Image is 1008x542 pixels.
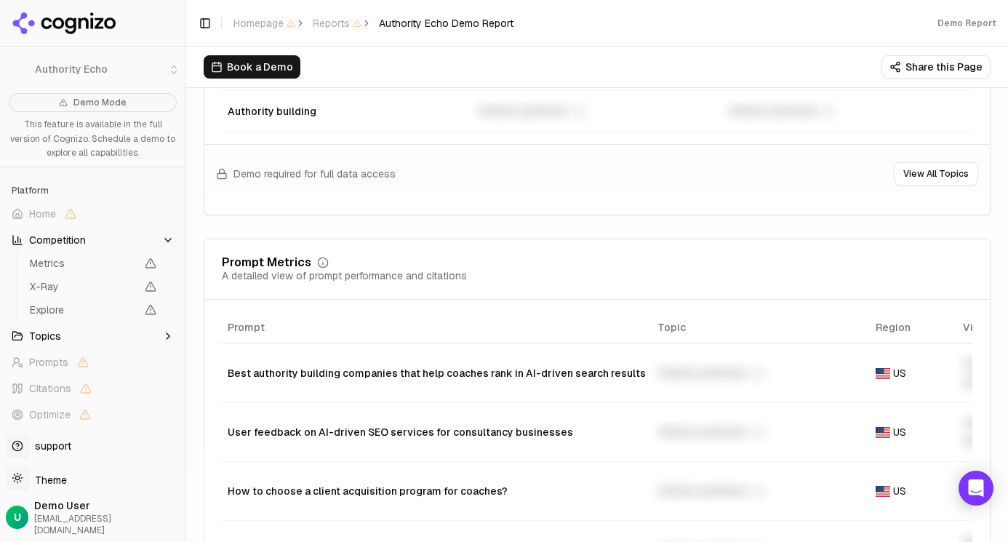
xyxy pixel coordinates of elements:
span: Region [876,320,911,335]
div: Unlock premium [728,103,967,120]
span: Topic [657,320,686,335]
img: US flag [876,427,890,438]
img: US flag [876,368,890,379]
span: Optimize [29,407,71,422]
span: Demo required for full data access [233,167,396,181]
span: Authority Echo Demo Report [379,16,513,31]
span: [EMAIL_ADDRESS][DOMAIN_NAME] [34,513,180,536]
span: Competition [29,233,86,247]
th: Prompt [222,311,652,344]
nav: breadcrumb [233,16,513,31]
span: U [14,510,21,525]
span: US [893,425,906,439]
span: US [893,484,906,498]
span: Metrics [30,256,136,271]
div: Demo Report [937,17,996,29]
th: Region [870,311,957,344]
button: Competition [6,228,180,252]
button: Book a Demo [204,55,300,79]
div: Platform [6,179,180,202]
span: Citations [29,381,71,396]
span: X-Ray [30,279,136,294]
button: Topics [6,324,180,348]
span: Explore [30,303,136,317]
img: US flag [876,486,890,497]
th: Topic [652,311,870,344]
span: Demo User [34,498,180,513]
span: Prompt [228,320,265,335]
div: Unlock premium [478,103,716,120]
div: Unlock premium [657,482,864,500]
span: Home [29,207,56,221]
span: Prompts [29,355,68,370]
div: A detailed view of prompt performance and citations [222,268,467,283]
span: US [893,366,906,380]
div: Unlock premium [657,364,864,382]
p: This feature is available in the full version of Cognizo. Schedule a demo to explore all capabili... [9,118,177,161]
button: View All Topics [894,162,978,186]
div: User feedback on AI-driven SEO services for consultancy businesses [228,425,646,439]
span: support [29,439,71,453]
span: Topics [29,329,61,343]
div: Authority building [228,104,466,119]
span: Theme [29,474,67,487]
span: Demo Mode [73,97,127,108]
button: Share this Page [881,55,991,79]
span: Reports [313,16,361,31]
span: Homepage [233,16,295,31]
div: How to choose a client acquisition program for coaches? [228,484,646,498]
div: Best authority building companies that help coaches rank in AI-driven search results [228,366,646,380]
div: Unlock premium [657,423,864,441]
div: Open Intercom Messenger [959,471,993,506]
div: Prompt Metrics [222,257,311,268]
